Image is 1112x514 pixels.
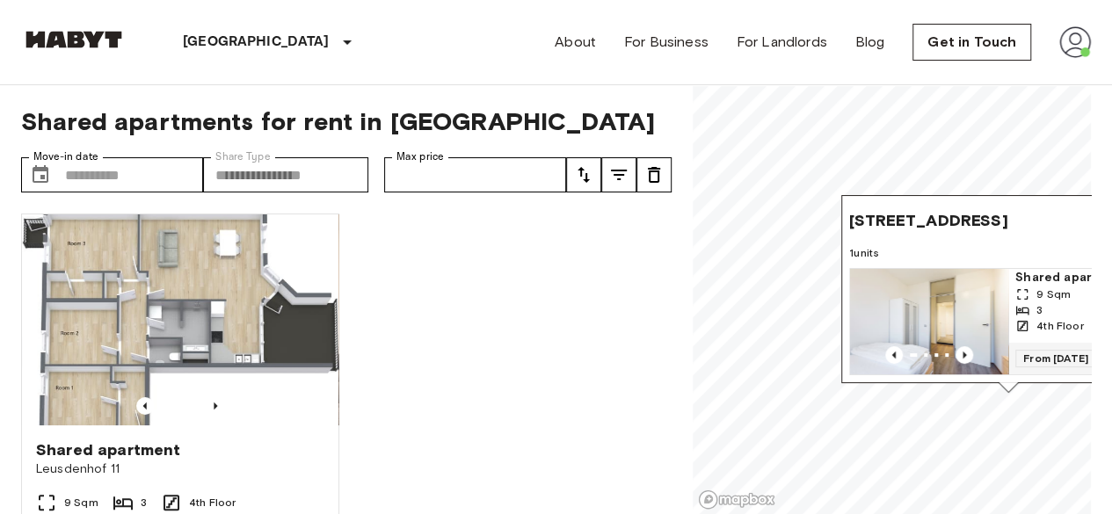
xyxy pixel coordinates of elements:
[396,149,444,164] label: Max price
[601,157,636,192] button: tune
[1036,286,1071,302] span: 9 Sqm
[21,31,127,48] img: Habyt
[912,24,1031,61] a: Get in Touch
[956,346,973,364] button: Previous image
[23,157,58,192] button: Choose date
[1015,350,1096,367] span: From [DATE]
[1059,26,1091,58] img: avatar
[850,269,1008,374] img: Marketing picture of unit NL-05-015-02M
[36,460,324,478] span: Leusdenhof 11
[849,210,1007,231] span: [STREET_ADDRESS]
[136,397,154,415] button: Previous image
[566,157,601,192] button: tune
[1036,318,1083,334] span: 4th Floor
[885,346,903,364] button: Previous image
[21,106,672,136] span: Shared apartments for rent in [GEOGRAPHIC_DATA]
[183,32,330,53] p: [GEOGRAPHIC_DATA]
[22,214,338,425] img: Marketing picture of unit NL-05-015-02M
[215,149,271,164] label: Share Type
[698,489,775,510] a: Mapbox logo
[624,32,709,53] a: For Business
[36,439,180,460] span: Shared apartment
[33,149,98,164] label: Move-in date
[855,32,885,53] a: Blog
[141,495,147,510] span: 3
[636,157,672,192] button: tune
[207,397,224,415] button: Previous image
[555,32,596,53] a: About
[1036,302,1043,318] span: 3
[189,495,236,510] span: 4th Floor
[737,32,827,53] a: For Landlords
[64,495,98,510] span: 9 Sqm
